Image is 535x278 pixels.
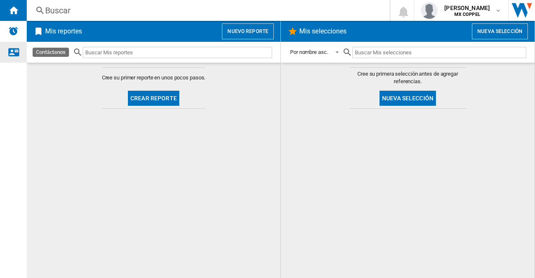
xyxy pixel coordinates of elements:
[472,23,528,39] button: Nueva selección
[43,23,84,39] h2: Mis reportes
[102,74,206,82] span: Cree su primer reporte en unos pocos pasos.
[352,47,526,58] input: Buscar Mis selecciones
[298,23,349,39] h2: Mis selecciones
[83,47,272,58] input: Buscar Mis reportes
[444,4,490,12] span: [PERSON_NAME]
[128,91,179,106] button: Crear reporte
[454,12,480,17] b: MX COPPEL
[8,26,18,36] img: alerts-logo.svg
[45,5,368,16] div: Buscar
[380,91,436,106] button: Nueva selección
[222,23,274,39] button: Nuevo reporte
[290,49,328,55] div: Por nombre asc.
[36,49,59,55] div: Mi pedido
[421,2,438,19] img: profile.jpg
[349,70,466,85] span: Cree su primera selección antes de agregar referencias.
